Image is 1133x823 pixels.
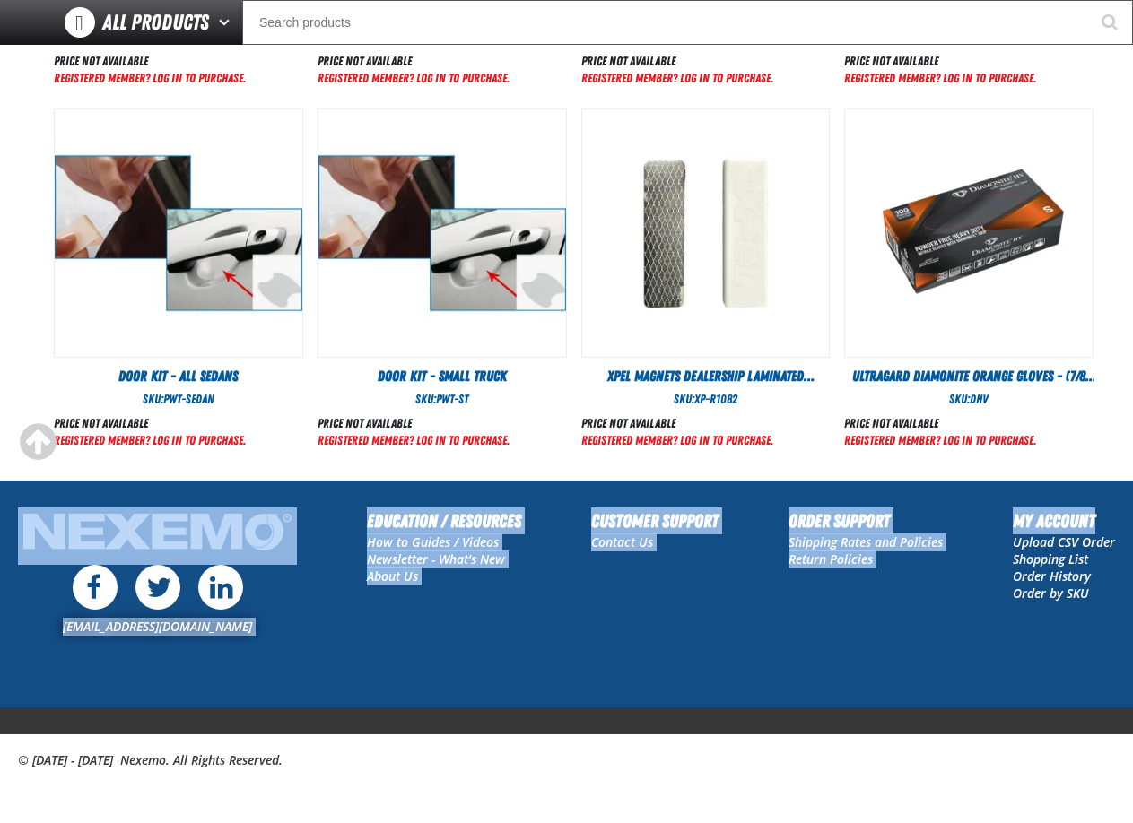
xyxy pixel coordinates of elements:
: View Details of the Door Kit - Small Truck [318,109,566,357]
span: XP-R1082 [694,392,737,406]
div: Price not available [844,415,1036,432]
a: Upload CSV Order [1013,533,1115,550]
h2: Customer Support [591,507,719,534]
a: Order History [1013,567,1091,585]
a: Registered Member? Log In to purchase. [54,71,246,85]
a: Door Kit - All Sedans [54,367,303,386]
div: SKU: [581,391,831,408]
div: SKU: [318,391,567,408]
img: Ultragard Diamonite Orange Gloves - (7/8 mil) - (100 gloves per box MIN 10 box order) [845,109,1093,357]
a: [EMAIL_ADDRESS][DOMAIN_NAME] [63,618,252,635]
h2: Order Support [789,507,943,534]
div: Price not available [581,415,773,432]
img: Nexemo Logo [18,507,297,560]
div: Price not available [318,415,510,432]
a: Registered Member? Log In to purchase. [318,71,510,85]
div: SKU: [54,391,303,408]
span: Ultragard Diamonite Orange Gloves - (7/8 mil) - (100 gloves per box MIN 10 box order) [845,368,1096,404]
a: Ultragard Diamonite Orange Gloves - (7/8 mil) - (100 gloves per box MIN 10 box order) [844,367,1094,386]
a: Newsletter - What's New [367,550,505,567]
div: SKU: [844,391,1094,408]
a: Registered Member? Log In to purchase. [844,71,1036,85]
a: Registered Member? Log In to purchase. [54,433,246,447]
div: Price not available [318,53,510,70]
div: Price not available [54,415,246,432]
a: Registered Member? Log In to purchase. [581,433,773,447]
img: Door Kit - Small Truck [318,109,566,357]
span: XPEL Magnets Dealership Laminated Monroney Stickers (Pack of 2 Magnets) [596,368,815,404]
: View Details of the XPEL Magnets Dealership Laminated Monroney Stickers (Pack of 2 Magnets) [582,109,830,357]
div: Price not available [54,53,246,70]
a: Shopping List [1013,550,1088,567]
a: About Us [367,567,418,585]
span: All Products [102,6,209,39]
span: Door Kit - All Sedans [118,368,238,385]
a: Shipping Rates and Policies [789,533,943,550]
h2: My Account [1013,507,1115,534]
div: Price not available [581,53,773,70]
span: Door Kit - Small Truck [378,368,507,385]
: View Details of the Door Kit - All Sedans [55,109,302,357]
h2: Education / Resources [367,507,521,534]
a: How to Guides / Videos [367,533,499,550]
a: Order by SKU [1013,585,1089,602]
a: XPEL Magnets Dealership Laminated Monroney Stickers (Pack of 2 Magnets) [581,367,831,386]
div: Scroll to the top [18,422,57,462]
: View Details of the Ultragard Diamonite Orange Gloves - (7/8 mil) - (100 gloves per box MIN 10 bo... [845,109,1093,357]
a: Registered Member? Log In to purchase. [318,433,510,447]
span: PWT-Sedan [163,392,214,406]
a: Registered Member? Log In to purchase. [844,433,1036,447]
a: Door Kit - Small Truck [318,367,567,386]
a: Contact Us [591,533,653,550]
img: Door Kit - All Sedans [55,109,302,357]
a: Registered Member? Log In to purchase. [581,71,773,85]
span: DHV [970,392,989,406]
div: Price not available [844,53,1036,70]
a: Return Policies [789,550,873,567]
img: XPEL Magnets Dealership Laminated Monroney Stickers (Pack of 2 Magnets) [582,109,830,357]
span: PWT-ST [436,392,468,406]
